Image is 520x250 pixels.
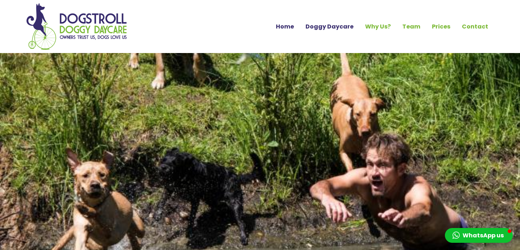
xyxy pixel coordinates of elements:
a: Why Us? [359,21,396,33]
a: Contact [456,21,494,33]
a: Home [270,21,300,33]
a: Team [396,21,426,33]
a: Prices [426,21,456,33]
button: WhatsApp us [445,228,513,243]
img: Home [26,3,127,50]
a: Doggy Daycare [300,21,359,33]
